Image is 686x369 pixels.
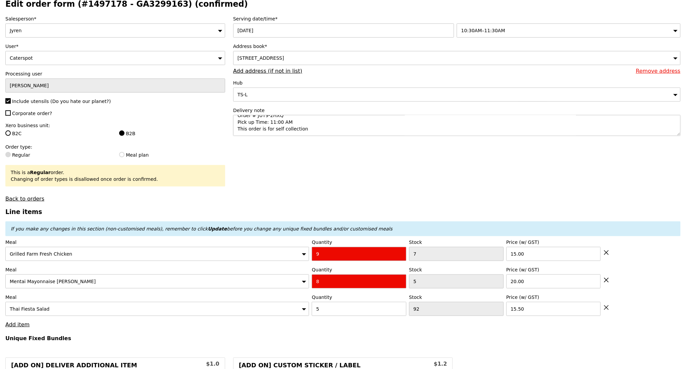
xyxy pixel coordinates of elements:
h4: Unique Fixed Bundles [5,335,681,341]
b: Update [208,226,227,231]
input: Include utensils (Do you hate our planet?) [5,98,11,104]
div: This is a order. Changing of order types is disallowed once order is confirmed. [11,169,220,182]
span: Include utensils (Do you hate our planet?) [12,99,111,104]
a: Add item [5,321,30,328]
label: Meal plan [119,152,225,158]
span: Caterspot [10,55,33,61]
span: Jyren [10,28,21,33]
label: B2B [119,130,225,137]
input: Meal plan [119,152,125,157]
em: If you make any changes in this section (non-customised meals), remember to click before you chan... [11,226,393,231]
span: Corporate order? [12,111,52,116]
label: User* [5,43,225,50]
label: Order type: [5,144,225,150]
label: Meal [5,266,309,273]
label: Regular [5,152,111,158]
a: Back to orders [5,196,44,202]
label: Quantity [312,294,406,301]
span: Mentai Mayonnaise [PERSON_NAME] [10,279,96,284]
label: Stock [409,266,504,273]
a: Remove address [636,68,681,74]
span: Grilled Farm Fresh Chicken [10,251,72,257]
input: Serving date [233,23,454,38]
label: Delivery note [233,107,681,114]
label: Price (w/ GST) [506,294,601,301]
label: B2C [5,130,111,137]
span: Thai Fiesta Salad [10,306,50,312]
label: Xero business unit: [5,122,225,129]
span: TS-L [238,92,248,97]
label: Price (w/ GST) [506,266,601,273]
label: Hub [233,80,681,86]
a: Add address (if not in list) [233,68,302,74]
label: Serving date/time* [233,15,681,22]
span: 10:30AM–11:30AM [461,28,505,33]
label: Meal [5,294,309,301]
label: Price (w/ GST) [506,239,601,246]
input: B2C [5,130,11,136]
div: $1.2 [415,360,447,368]
span: [STREET_ADDRESS] [238,55,284,61]
label: Stock [409,294,504,301]
label: Quantity [312,266,406,273]
label: Processing user [5,70,225,77]
input: Corporate order? [5,110,11,116]
div: $1.0 [187,360,219,368]
label: Meal [5,239,309,246]
input: Regular [5,152,11,157]
label: Salesperson* [5,15,225,22]
b: Regular [30,170,50,175]
label: Quantity [312,239,406,246]
label: Address book* [233,43,681,50]
label: Stock [409,239,504,246]
input: B2B [119,130,125,136]
h3: Line items [5,208,681,215]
